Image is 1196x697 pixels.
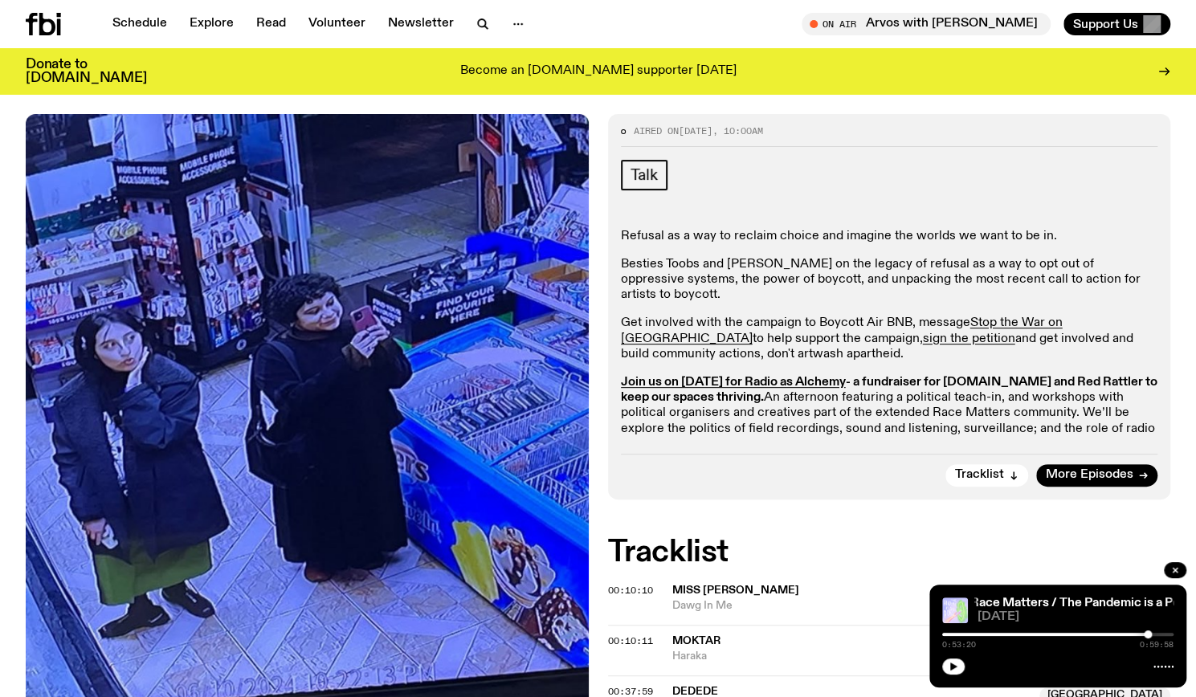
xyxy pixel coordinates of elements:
span: Dawg In Me [672,598,1031,613]
span: 00:10:10 [608,584,653,597]
p: Get involved with the campaign to Boycott Air BNB, message to help support the campaign, and get ... [621,316,1158,362]
span: Aired on [634,124,679,137]
a: sign the petition [923,332,1015,345]
p: Besties Toobs and [PERSON_NAME] on the legacy of refusal as a way to opt out of oppressive system... [621,257,1158,304]
a: Volunteer [299,13,375,35]
p: An afternoon featuring a political teach-in, and workshops with political organisers and creative... [621,375,1158,452]
a: Join us on [DATE] for Radio as Alchemy [621,376,846,389]
a: More Episodes [1036,464,1157,487]
span: [DATE] [26,22,271,95]
h2: Tracklist [608,538,1171,567]
a: Stop the War on [GEOGRAPHIC_DATA] [621,316,1063,344]
button: On AirArvos with [PERSON_NAME] [802,13,1051,35]
a: Newsletter [378,13,463,35]
span: [DATE] [978,611,1174,623]
a: Explore [180,13,243,35]
span: 0:59:58 [1140,641,1174,649]
span: dedede [672,686,718,697]
span: Tracklist [955,469,1004,481]
button: Tracklist [945,464,1028,487]
h3: Donate to [DOMAIN_NAME] [26,58,147,85]
span: Talk [631,166,658,184]
p: Become an [DOMAIN_NAME] supporter [DATE] [460,64,737,79]
span: [DATE] [679,124,712,137]
strong: - a fundraiser for [DOMAIN_NAME] and Red Rattler to keep our spaces thriving. [621,376,1157,404]
span: Miss [PERSON_NAME] [672,585,799,596]
span: Haraka [672,649,1031,664]
p: Refusal as a way to reclaim choice and imagine the worlds we want to be in. [621,229,1158,244]
span: Support Us [1073,17,1138,31]
button: Support Us [1063,13,1170,35]
span: 00:10:11 [608,634,653,647]
button: 00:10:11 [608,637,653,646]
button: 00:10:10 [608,586,653,595]
span: 0:53:20 [942,641,976,649]
span: , 10:00am [712,124,763,137]
button: 00:37:59 [608,687,653,696]
span: Moktar [672,635,720,646]
span: More Episodes [1046,469,1133,481]
a: Read [247,13,296,35]
a: Schedule [103,13,177,35]
a: Talk [621,160,667,190]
